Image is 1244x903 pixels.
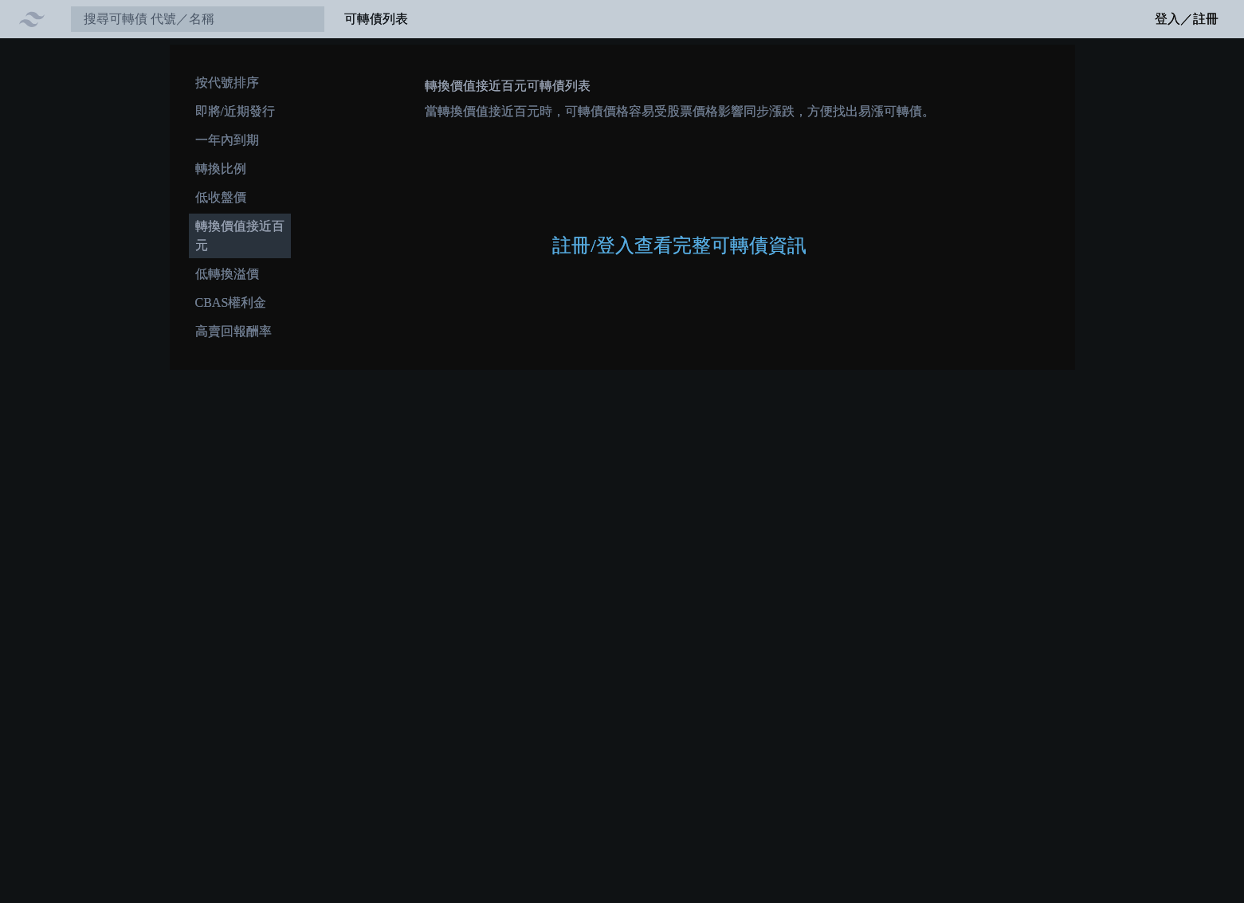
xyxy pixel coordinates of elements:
a: 註冊/登入查看完整可轉債資訊 [552,233,806,258]
li: 低收盤價 [189,188,291,207]
a: CBAS權利金 [189,290,291,316]
li: 按代號排序 [189,73,291,92]
a: 轉換比例 [189,156,291,182]
h1: 轉換價值接近百元可轉債列表 [425,77,935,96]
li: 低轉換溢價 [189,265,291,284]
li: 一年內到期 [189,131,291,150]
li: 即將/近期發行 [189,102,291,121]
a: 即將/近期發行 [189,99,291,124]
a: 登入／註冊 [1142,6,1231,32]
a: 低收盤價 [189,185,291,210]
a: 高賣回報酬率 [189,319,291,344]
li: CBAS權利金 [189,293,291,312]
li: 高賣回報酬率 [189,322,291,341]
p: 當轉換價值接近百元時，可轉債價格容易受股票價格影響同步漲跌，方便找出易漲可轉債。 [425,102,935,121]
a: 可轉債列表 [344,12,408,26]
a: 一年內到期 [189,128,291,153]
a: 轉換價值接近百元 [189,214,291,258]
a: 按代號排序 [189,70,291,96]
input: 搜尋可轉債 代號／名稱 [70,6,325,33]
li: 轉換比例 [189,159,291,179]
a: 低轉換溢價 [189,261,291,287]
li: 轉換價值接近百元 [189,217,291,255]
